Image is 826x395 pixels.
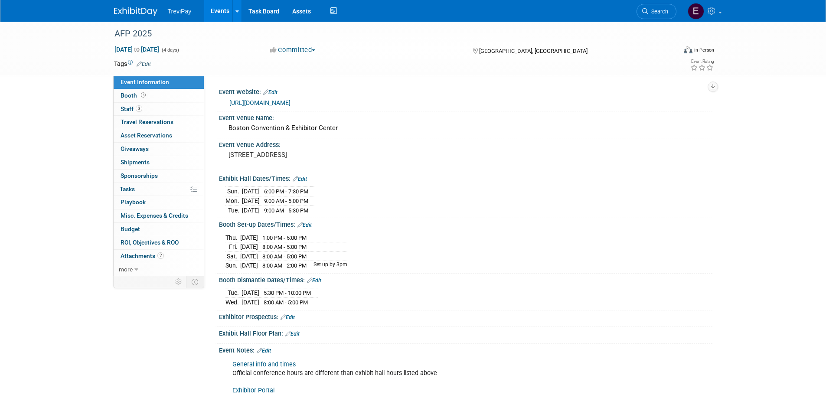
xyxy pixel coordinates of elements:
[121,118,173,125] span: Travel Reservations
[136,105,142,112] span: 3
[121,78,169,85] span: Event Information
[219,85,712,97] div: Event Website:
[121,92,147,99] span: Booth
[225,121,706,135] div: Boston Convention & Exhibitor Center
[232,387,274,394] a: Exhibitor Portal
[229,151,415,159] pre: [STREET_ADDRESS]
[121,105,142,112] span: Staff
[219,344,712,355] div: Event Notes:
[114,103,204,116] a: Staff3
[263,89,278,95] a: Edit
[219,138,712,149] div: Event Venue Address:
[119,266,133,273] span: more
[264,299,308,306] span: 8:00 AM - 5:00 PM
[225,206,242,215] td: Tue.
[114,89,204,102] a: Booth
[264,198,308,204] span: 9:00 AM - 5:00 PM
[242,288,259,298] td: [DATE]
[137,61,151,67] a: Edit
[240,242,258,252] td: [DATE]
[267,46,319,55] button: Committed
[114,143,204,156] a: Giveaways
[139,92,147,98] span: Booth not reserved yet
[262,244,307,250] span: 8:00 AM - 5:00 PM
[114,236,204,249] a: ROI, Objectives & ROO
[219,327,712,338] div: Exhibit Hall Floor Plan:
[240,233,258,242] td: [DATE]
[114,196,204,209] a: Playbook
[225,251,240,261] td: Sat.
[114,170,204,183] a: Sponsorships
[307,277,321,284] a: Edit
[242,187,260,196] td: [DATE]
[121,159,150,166] span: Shipments
[225,298,242,307] td: Wed.
[297,222,312,228] a: Edit
[225,261,240,270] td: Sun.
[637,4,676,19] a: Search
[114,46,160,53] span: [DATE] [DATE]
[479,48,588,54] span: [GEOGRAPHIC_DATA], [GEOGRAPHIC_DATA]
[114,209,204,222] a: Misc. Expenses & Credits
[281,314,295,320] a: Edit
[219,274,712,285] div: Booth Dismantle Dates/Times:
[240,251,258,261] td: [DATE]
[308,261,347,270] td: Set up by 3pm
[157,252,164,259] span: 2
[121,199,146,206] span: Playbook
[168,8,192,15] span: TreviPay
[121,172,158,179] span: Sponsorships
[121,132,172,139] span: Asset Reservations
[133,46,141,53] span: to
[242,196,260,206] td: [DATE]
[293,176,307,182] a: Edit
[225,288,242,298] td: Tue.
[262,253,307,260] span: 8:00 AM - 5:00 PM
[114,59,151,68] td: Tags
[111,26,663,42] div: AFP 2025
[285,331,300,337] a: Edit
[114,183,204,196] a: Tasks
[257,348,271,354] a: Edit
[694,47,714,53] div: In-Person
[114,7,157,16] img: ExhibitDay
[219,111,712,122] div: Event Venue Name:
[171,276,186,287] td: Personalize Event Tab Strip
[114,156,204,169] a: Shipments
[114,263,204,276] a: more
[225,233,240,242] td: Thu.
[225,242,240,252] td: Fri.
[242,298,259,307] td: [DATE]
[229,99,291,106] a: [URL][DOMAIN_NAME]
[262,235,307,241] span: 1:00 PM - 5:00 PM
[114,129,204,142] a: Asset Reservations
[219,172,712,183] div: Exhibit Hall Dates/Times:
[242,206,260,215] td: [DATE]
[688,3,704,20] img: Eric Shipe
[262,262,307,269] span: 8:00 AM - 2:00 PM
[264,207,308,214] span: 9:00 AM - 5:30 PM
[114,250,204,263] a: Attachments2
[225,187,242,196] td: Sun.
[684,46,692,53] img: Format-Inperson.png
[225,196,242,206] td: Mon.
[120,186,135,193] span: Tasks
[232,361,296,368] a: General info and times
[161,47,179,53] span: (4 days)
[121,239,179,246] span: ROI, Objectives & ROO
[219,218,712,229] div: Booth Set-up Dates/Times:
[240,261,258,270] td: [DATE]
[121,225,140,232] span: Budget
[690,59,714,64] div: Event Rating
[121,252,164,259] span: Attachments
[219,310,712,322] div: Exhibitor Prospectus:
[264,290,311,296] span: 5:30 PM - 10:00 PM
[114,76,204,89] a: Event Information
[186,276,204,287] td: Toggle Event Tabs
[114,116,204,129] a: Travel Reservations
[264,188,308,195] span: 6:00 PM - 7:30 PM
[121,212,188,219] span: Misc. Expenses & Credits
[114,223,204,236] a: Budget
[625,45,715,58] div: Event Format
[121,145,149,152] span: Giveaways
